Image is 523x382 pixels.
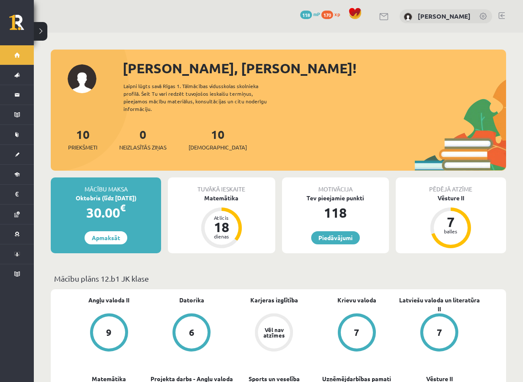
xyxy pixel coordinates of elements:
span: € [120,202,126,214]
div: 18 [209,220,234,234]
a: Rīgas 1. Tālmācības vidusskola [9,15,34,36]
a: Piedāvājumi [311,231,360,244]
div: Tuvākā ieskaite [168,177,275,194]
div: Oktobris (līdz [DATE]) [51,194,161,202]
div: 118 [282,202,389,223]
div: Matemātika [168,194,275,202]
a: Vēsture II 7 balles [396,194,506,249]
div: balles [438,229,463,234]
div: 6 [189,328,194,337]
a: 10Priekšmeti [68,127,97,152]
a: 10[DEMOGRAPHIC_DATA] [189,127,247,152]
a: Datorika [179,296,204,304]
div: Laipni lūgts savā Rīgas 1. Tālmācības vidusskolas skolnieka profilā. Šeit Tu vari redzēt tuvojošo... [123,82,282,113]
a: 7 [398,313,481,353]
img: Nikoletta Gruzdiņa [404,13,412,21]
a: 6 [150,313,233,353]
a: Karjeras izglītība [250,296,298,304]
a: 170 xp [321,11,344,17]
a: 0Neizlasītās ziņas [119,127,167,152]
div: 7 [438,215,463,229]
a: Latviešu valoda un literatūra II [398,296,481,313]
a: 118 mP [300,11,320,17]
div: Vēl nav atzīmes [262,327,286,338]
div: 30.00 [51,202,161,223]
a: Apmaksāt [85,231,127,244]
a: Matemātika Atlicis 18 dienas [168,194,275,249]
div: 7 [437,328,442,337]
a: Angļu valoda II [88,296,129,304]
span: [DEMOGRAPHIC_DATA] [189,143,247,152]
a: Krievu valoda [337,296,376,304]
a: 9 [68,313,150,353]
div: Vēsture II [396,194,506,202]
div: 7 [354,328,359,337]
span: xp [334,11,340,17]
span: Neizlasītās ziņas [119,143,167,152]
div: Motivācija [282,177,389,194]
a: [PERSON_NAME] [418,12,471,20]
span: 170 [321,11,333,19]
div: 9 [106,328,112,337]
a: Vēl nav atzīmes [233,313,315,353]
span: 118 [300,11,312,19]
div: Tev pieejamie punkti [282,194,389,202]
a: 7 [315,313,398,353]
p: Mācību plāns 12.b1 JK klase [54,273,503,284]
div: Pēdējā atzīme [396,177,506,194]
span: mP [313,11,320,17]
div: dienas [209,234,234,239]
div: [PERSON_NAME], [PERSON_NAME]! [123,58,506,78]
div: Mācību maksa [51,177,161,194]
span: Priekšmeti [68,143,97,152]
div: Atlicis [209,215,234,220]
